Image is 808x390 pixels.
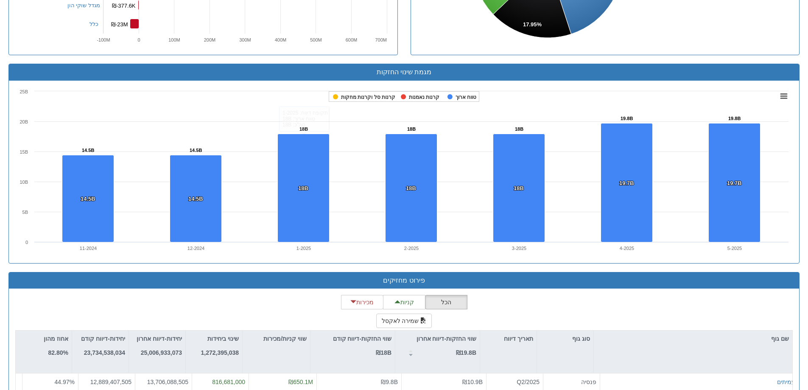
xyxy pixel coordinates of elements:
[196,378,245,386] div: 816,681,000
[515,126,523,132] tspan: 18B
[514,185,524,191] tspan: 18B
[299,126,308,132] tspan: 18B
[15,277,793,284] h3: פירוט מחזיקים
[462,379,483,385] span: ₪10.9B
[80,246,97,251] text: 11-2024
[139,378,188,386] div: 13,706,088,505
[187,246,204,251] text: 12-2024
[190,148,202,153] tspan: 14.5B
[20,119,28,124] text: 20B
[274,37,286,42] text: 400M
[201,349,239,356] strong: 1,272,395,038
[537,331,593,347] div: סוג גוף
[620,246,634,251] text: 4-2025
[44,334,68,343] p: אחוז מהון
[523,21,542,28] tspan: 17.95%
[456,349,476,356] strong: ₪19.8B
[137,334,182,343] p: יחידות-דיווח אחרון
[409,94,439,100] tspan: קרנות נאמנות
[407,126,416,132] tspan: 18B
[619,180,634,186] tspan: 19.7B
[48,349,68,356] strong: 82.80%
[67,2,100,8] a: מגדל שוקי הון
[777,378,795,386] button: עמיתים
[20,149,28,154] text: 15B
[490,378,540,386] div: Q2/2025
[204,37,215,42] text: 200M
[239,37,251,42] text: 300M
[621,116,633,121] tspan: 19.8B
[82,378,131,386] div: 12,889,407,505
[480,331,537,347] div: תאריך דיווח
[417,334,476,343] p: שווי החזקות-דיווח אחרון
[25,240,28,245] text: 0
[201,334,239,343] p: שינוי ביחידות
[341,94,395,100] tspan: קרנות סל וקרנות מחקות
[341,295,383,309] button: מכירות
[727,246,742,251] text: 5-2025
[594,331,792,347] div: שם גוף
[383,295,425,309] button: קניות
[728,116,741,121] tspan: 19.8B
[406,185,416,191] tspan: 18B
[333,334,391,343] p: שווי החזקות-דיווח קודם
[84,349,125,356] strong: 23,734,538,034
[298,185,308,191] tspan: 18B
[727,180,742,186] tspan: 19.7B
[81,334,125,343] p: יחידות-דיווח קודם
[404,246,419,251] text: 2-2025
[141,349,182,356] strong: 25,006,933,073
[296,246,311,251] text: 1-2025
[376,314,432,328] button: שמירה לאקסל
[345,37,357,42] text: 600M
[168,37,180,42] text: 100M
[89,21,98,27] a: כלל
[512,246,526,251] text: 3-2025
[243,331,310,347] div: שווי קניות/מכירות
[381,379,398,385] span: ₪9.8B
[82,148,94,153] tspan: 14.5B
[15,68,793,76] h3: מגמת שינוי החזקות
[547,378,596,386] div: פנסיה
[81,196,95,202] tspan: 14.5B
[137,37,140,42] text: 0
[425,295,467,309] button: הכל
[188,196,203,202] tspan: 14.5B
[112,3,136,9] tspan: ₪-377.6K
[111,21,128,28] tspan: ₪-23M
[97,37,110,42] text: -100M
[456,94,476,100] tspan: טווח ארוך
[288,379,313,385] span: ₪650.1M
[20,180,28,185] text: 10B
[376,349,391,356] strong: ₪18B
[20,89,28,94] text: 25B
[375,37,387,42] text: 700M
[26,378,75,386] div: 44.97 %
[22,210,28,215] text: 5B
[310,37,322,42] text: 500M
